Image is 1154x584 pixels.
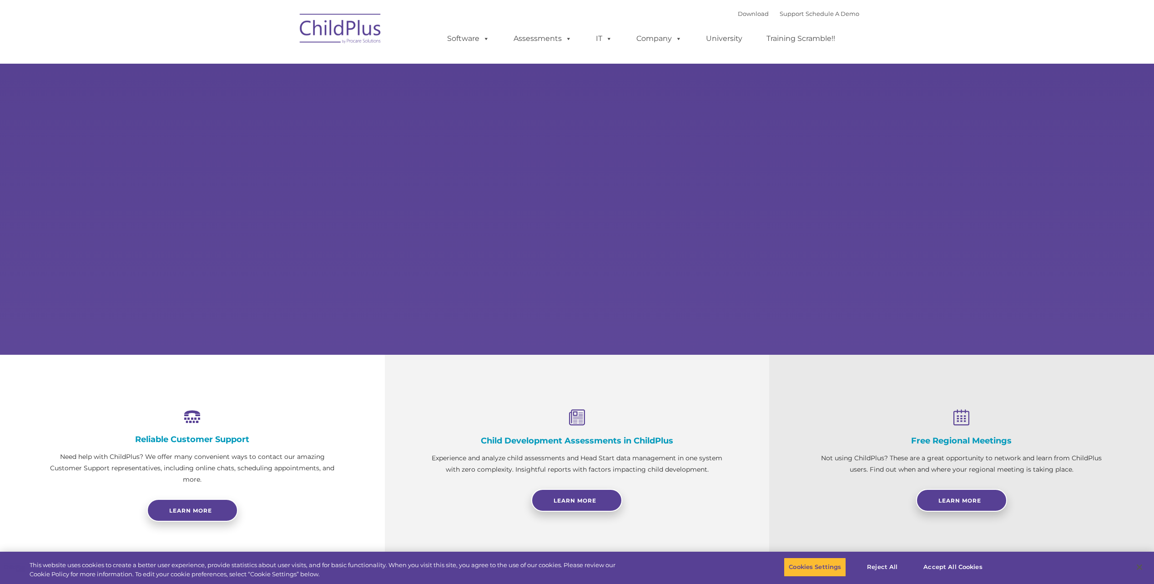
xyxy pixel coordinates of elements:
a: Training Scramble!! [757,30,844,48]
a: Learn More [531,489,622,512]
a: IT [587,30,621,48]
p: Not using ChildPlus? These are a great opportunity to network and learn from ChildPlus users. Fin... [815,453,1109,475]
h4: Child Development Assessments in ChildPlus [430,436,724,446]
div: This website uses cookies to create a better user experience, provide statistics about user visit... [30,561,635,579]
a: Learn More [916,489,1007,512]
p: Need help with ChildPlus? We offer many convenient ways to contact our amazing Customer Support r... [45,451,339,485]
a: Assessments [504,30,581,48]
button: Reject All [854,558,911,577]
font: | [738,10,859,17]
span: Learn More [938,497,981,504]
h4: Free Regional Meetings [815,436,1109,446]
a: Schedule A Demo [806,10,859,17]
h4: Reliable Customer Support [45,434,339,444]
a: University [697,30,751,48]
a: Software [438,30,499,48]
a: Support [780,10,804,17]
a: Download [738,10,769,17]
span: Learn More [554,497,596,504]
p: Experience and analyze child assessments and Head Start data management in one system with zero c... [430,453,724,475]
button: Close [1129,557,1149,577]
button: Cookies Settings [784,558,846,577]
span: Learn more [169,507,212,514]
img: ChildPlus by Procare Solutions [295,7,386,53]
a: Company [627,30,691,48]
button: Accept All Cookies [918,558,987,577]
a: Learn more [147,499,238,522]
